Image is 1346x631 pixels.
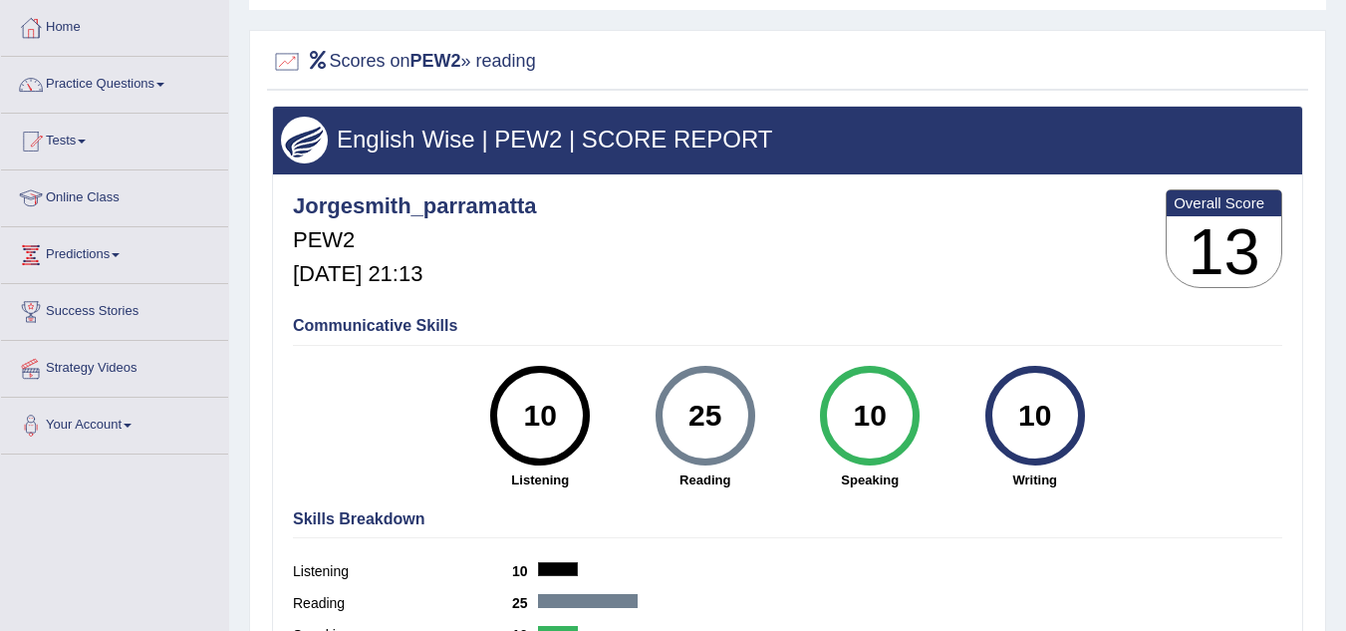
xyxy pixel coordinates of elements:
b: 10 [512,563,538,579]
div: 10 [998,374,1071,458]
div: 25 [669,374,741,458]
strong: Reading [633,471,778,489]
b: 25 [512,595,538,611]
img: wings.png [281,117,328,163]
strong: Listening [468,471,614,489]
div: 10 [834,374,907,458]
a: Online Class [1,170,228,220]
a: Tests [1,114,228,163]
label: Listening [293,561,512,582]
h3: English Wise | PEW2 | SCORE REPORT [281,127,1294,153]
strong: Writing [962,471,1108,489]
b: PEW2 [410,51,461,71]
div: 10 [504,374,577,458]
h5: PEW2 [293,228,537,252]
a: Strategy Videos [1,341,228,391]
a: Your Account [1,398,228,448]
h4: Communicative Skills [293,317,1282,335]
a: Success Stories [1,284,228,334]
h3: 13 [1167,216,1281,288]
a: Practice Questions [1,57,228,107]
label: Reading [293,593,512,614]
h2: Scores on » reading [272,47,536,77]
b: Overall Score [1174,194,1274,211]
h5: [DATE] 21:13 [293,262,537,286]
h4: Jorgesmith_parramatta [293,194,537,218]
strong: Speaking [798,471,943,489]
h4: Skills Breakdown [293,510,1282,528]
a: Predictions [1,227,228,277]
